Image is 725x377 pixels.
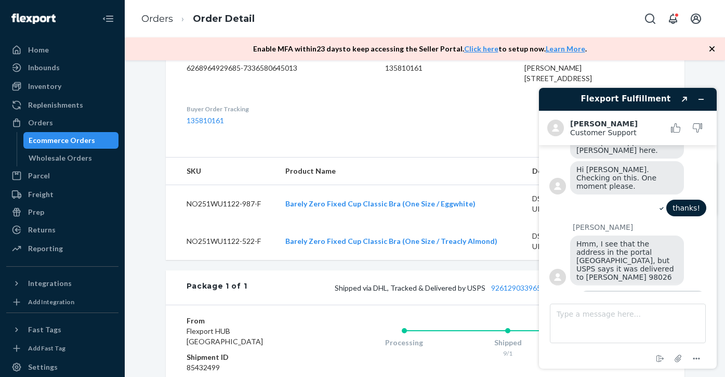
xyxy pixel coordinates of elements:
[187,63,368,73] dd: 6268964929685-7336580645013
[28,297,74,306] div: Add Integration
[6,114,118,131] a: Orders
[187,316,311,326] dt: From
[28,100,83,110] div: Replenishments
[141,13,173,24] a: Orders
[285,199,476,208] a: Barely Zero Fixed Cup Classic Bra (One Size / Eggwhite)
[663,8,683,29] button: Open notifications
[11,14,56,24] img: Flexport logo
[23,132,119,149] a: Ecommerce Orders
[166,158,278,185] th: SKU
[6,275,118,292] button: Integrations
[193,13,255,24] a: Order Detail
[187,116,224,125] a: 135810161
[133,4,263,34] ol: breadcrumbs
[187,105,368,113] dt: Buyer Order Tracking
[6,186,118,203] a: Freight
[29,135,95,146] div: Ecommerce Orders
[28,344,65,353] div: Add Fast Tag
[253,44,587,54] p: Enable MFA within 23 days to keep accessing the Seller Portal. to setup now. .
[166,185,278,223] td: NO251WU1122-987-F
[277,158,524,185] th: Product Name
[28,278,72,289] div: Integrations
[456,337,560,348] div: Shipped
[6,296,118,308] a: Add Integration
[6,42,118,58] a: Home
[28,45,49,55] div: Home
[187,327,263,346] span: Flexport HUB [GEOGRAPHIC_DATA]
[28,81,61,92] div: Inventory
[6,97,118,113] a: Replenishments
[6,78,118,95] a: Inventory
[524,158,638,185] th: Details
[335,283,600,292] span: Shipped via DHL, Tracked & Delivered by USPS
[187,352,311,362] dt: Shipment ID
[23,7,44,17] span: Chat
[352,337,456,348] div: Processing
[6,59,118,76] a: Inbounds
[23,150,119,166] a: Wholesale Orders
[28,171,50,181] div: Parcel
[6,359,118,375] a: Settings
[98,8,118,29] button: Close Navigation
[247,281,663,294] div: 2 SKUs 2 Units
[29,153,92,163] div: Wholesale Orders
[524,63,592,83] span: [PERSON_NAME] [STREET_ADDRESS]
[6,321,118,338] button: Fast Tags
[28,243,63,254] div: Reporting
[28,362,58,372] div: Settings
[187,281,247,294] div: Package 1 of 1
[28,225,56,235] div: Returns
[6,222,118,238] a: Returns
[6,240,118,257] a: Reporting
[6,167,118,184] a: Parcel
[385,63,508,73] dd: 135810161
[187,362,311,373] dd: 85432499
[546,44,585,53] a: Learn More
[686,8,706,29] button: Open account menu
[6,204,118,220] a: Prep
[531,80,725,377] iframe: Find more information here
[456,349,560,358] div: 9/1
[640,8,661,29] button: Open Search Box
[28,118,53,128] div: Orders
[166,223,278,260] td: NO251WU1122-522-F
[28,189,54,200] div: Freight
[28,324,61,335] div: Fast Tags
[491,283,583,292] a: 9261290339650155478078
[28,62,60,73] div: Inbounds
[6,342,118,355] a: Add Fast Tag
[464,44,498,53] a: Click here
[285,237,497,245] a: Barely Zero Fixed Cup Classic Bra (One Size / Treacly Almond)
[28,207,44,217] div: Prep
